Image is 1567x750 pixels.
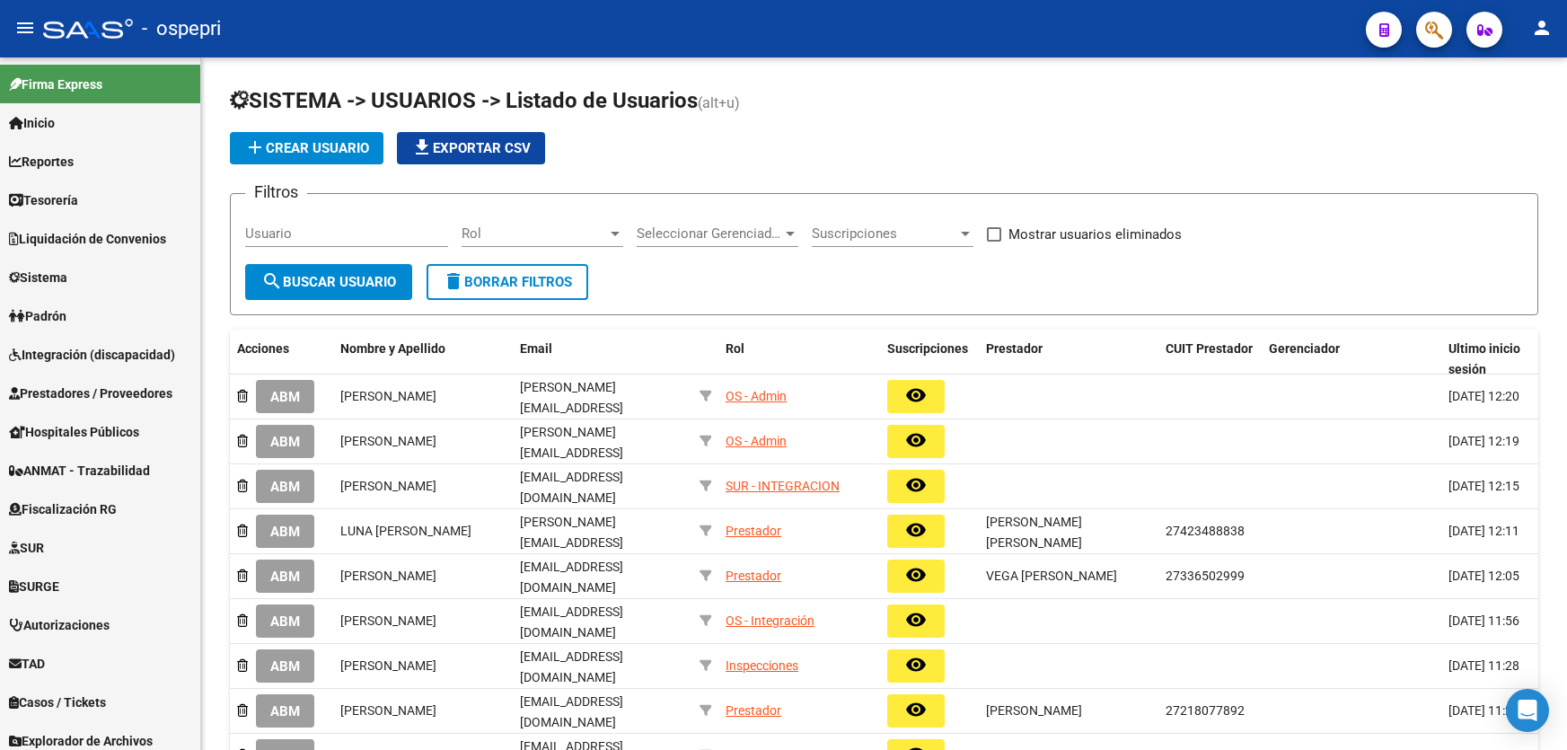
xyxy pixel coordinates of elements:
span: [EMAIL_ADDRESS][DOMAIN_NAME] [520,694,623,729]
span: [DATE] 11:56 [1448,613,1519,628]
mat-icon: remove_red_eye [905,429,927,451]
span: VEGA [PERSON_NAME] [986,569,1117,583]
datatable-header-cell: Suscripciones [880,330,979,389]
span: [DATE] 12:11 [1448,524,1519,538]
span: LUNA [PERSON_NAME] [340,524,471,538]
span: Tesorería [9,190,78,210]
button: ABM [256,380,314,413]
span: 27218077892 [1166,703,1245,718]
span: Crear Usuario [244,140,369,156]
span: ABM [270,569,300,585]
span: [PERSON_NAME] [340,703,436,718]
mat-icon: menu [14,17,36,39]
button: Exportar CSV [397,132,545,164]
span: Inicio [9,113,55,133]
span: ABM [270,434,300,450]
span: Rol [462,225,607,242]
span: Suscripciones [812,225,957,242]
span: ABM [270,613,300,630]
span: SISTEMA -> USUARIOS -> Listado de Usuarios [230,88,698,113]
button: ABM [256,604,314,638]
span: Acciones [237,341,289,356]
button: ABM [256,694,314,728]
span: SURGE [9,577,59,596]
datatable-header-cell: CUIT Prestador [1158,330,1262,389]
span: Borrar Filtros [443,274,572,290]
span: - ospepri [142,9,221,49]
span: Buscar Usuario [261,274,396,290]
div: SUR - INTEGRACION [726,476,840,497]
span: Prestador [986,341,1043,356]
span: [DATE] 12:20 [1448,389,1519,403]
span: Liquidación de Convenios [9,229,166,249]
span: ABM [270,703,300,719]
span: SUR [9,538,44,558]
div: OS - Integración [726,611,814,631]
span: Exportar CSV [411,140,531,156]
mat-icon: person [1531,17,1553,39]
span: ABM [270,389,300,405]
span: ABM [270,658,300,675]
span: Rol [726,341,744,356]
button: ABM [256,649,314,683]
span: [DATE] 12:05 [1448,569,1519,583]
span: [DATE] 11:26 [1448,703,1519,718]
button: Borrar Filtros [427,264,588,300]
datatable-header-cell: Acciones [230,330,333,389]
span: Hospitales Públicos [9,422,139,442]
span: [PERSON_NAME][EMAIL_ADDRESS][DOMAIN_NAME] [520,515,623,570]
span: [DATE] 12:15 [1448,479,1519,493]
span: Ultimo inicio sesión [1448,341,1520,376]
span: Email [520,341,552,356]
span: 27423488838 [1166,524,1245,538]
span: Suscripciones [887,341,968,356]
h3: Filtros [245,180,307,205]
span: Gerenciador [1269,341,1340,356]
datatable-header-cell: Email [513,330,692,389]
span: TAD [9,654,45,674]
span: [PERSON_NAME][EMAIL_ADDRESS][DOMAIN_NAME] [520,425,623,481]
span: [PERSON_NAME] [340,434,436,448]
span: Integración (discapacidad) [9,345,175,365]
datatable-header-cell: Gerenciador [1262,330,1441,389]
mat-icon: remove_red_eye [905,519,927,541]
mat-icon: search [261,270,283,292]
span: [PERSON_NAME] [340,658,436,673]
mat-icon: remove_red_eye [905,654,927,675]
span: [DATE] 11:28 [1448,658,1519,673]
div: Inspecciones [726,656,798,676]
span: CUIT Prestador [1166,341,1253,356]
span: Seleccionar Gerenciador [637,225,782,242]
span: ABM [270,524,300,540]
mat-icon: remove_red_eye [905,564,927,586]
span: Prestadores / Proveedores [9,384,172,403]
span: Sistema [9,268,67,287]
div: Open Intercom Messenger [1506,689,1549,732]
mat-icon: file_download [411,137,433,158]
div: Prestador [726,521,781,542]
datatable-header-cell: Rol [718,330,880,389]
span: Casos / Tickets [9,693,106,712]
span: Mostrar usuarios eliminados [1008,224,1182,245]
span: [PERSON_NAME] [986,703,1082,718]
span: [EMAIL_ADDRESS][DOMAIN_NAME] [520,560,623,595]
span: (alt+u) [698,94,740,111]
mat-icon: remove_red_eye [905,384,927,406]
span: ABM [270,479,300,495]
mat-icon: delete [443,270,464,292]
button: Crear Usuario [230,132,383,164]
span: Firma Express [9,75,102,94]
div: Prestador [726,566,781,587]
button: ABM [256,425,314,458]
span: [EMAIL_ADDRESS][DOMAIN_NAME] [520,470,623,505]
span: [PERSON_NAME] [340,613,436,628]
div: OS - Admin [726,386,787,407]
datatable-header-cell: Ultimo inicio sesión [1441,330,1567,389]
span: ANMAT - Trazabilidad [9,461,150,481]
span: [PERSON_NAME] [340,569,436,583]
div: OS - Admin [726,431,787,452]
button: ABM [256,515,314,548]
button: Buscar Usuario [245,264,412,300]
span: Nombre y Apellido [340,341,445,356]
span: [EMAIL_ADDRESS][DOMAIN_NAME] [520,649,623,684]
